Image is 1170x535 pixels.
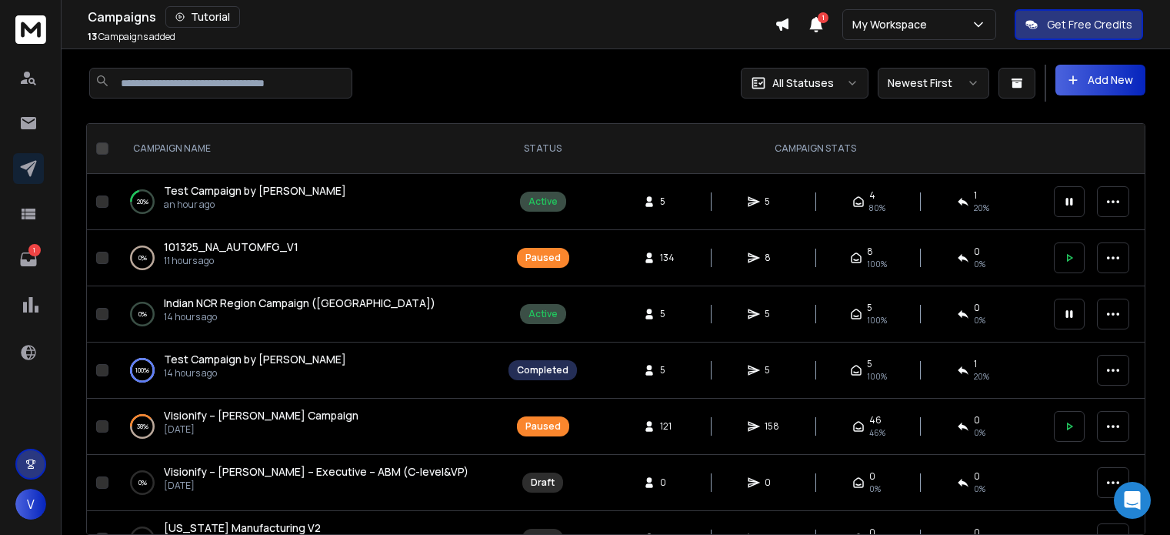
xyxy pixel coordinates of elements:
span: 8 [867,246,873,258]
div: Campaigns [88,6,775,28]
p: 38 % [137,419,148,434]
p: 100 % [135,363,149,378]
span: Visionify – [PERSON_NAME] – Executive – ABM (C-level&VP) [164,464,468,479]
button: Add New [1055,65,1145,95]
span: 5 [660,364,675,376]
a: 101325_NA_AUTOMFG_V1 [164,239,298,255]
a: Test Campaign by [PERSON_NAME] [164,183,346,199]
span: 5 [765,364,780,376]
span: 80 % [869,202,885,214]
span: 1 [974,358,977,370]
div: Open Intercom Messenger [1114,482,1151,519]
span: 0 [974,470,980,483]
p: 11 hours ago [164,255,298,267]
span: 0 [660,476,675,489]
span: 5 [660,196,675,208]
span: Indian NCR Region Campaign ([GEOGRAPHIC_DATA]) [164,296,435,310]
p: 14 hours ago [164,311,435,323]
span: 20 % [974,202,989,214]
span: 121 [660,420,675,433]
span: 0 [974,414,980,426]
span: 0 [974,302,980,314]
button: V [15,489,46,520]
p: 0 % [138,250,147,266]
span: 100 % [867,370,887,383]
td: 0%Visionify – [PERSON_NAME] – Executive – ABM (C-level&VP)[DATE] [115,455,499,511]
span: 134 [660,252,675,264]
span: 4 [869,189,875,202]
span: 0 % [974,426,985,439]
p: My Workspace [852,17,933,32]
span: 0% [869,483,881,495]
button: Newest First [878,68,989,99]
p: Get Free Credits [1047,17,1132,32]
a: Visionify – [PERSON_NAME] – Executive – ABM (C-level&VP) [164,464,468,480]
td: 38%Visionify – [PERSON_NAME] Campaign[DATE] [115,399,499,455]
div: Completed [517,364,568,376]
div: Paused [525,420,561,433]
a: 1 [13,244,44,275]
p: 0 % [138,306,147,322]
p: 0 % [138,475,147,490]
span: 5 [867,302,872,314]
div: Draft [531,476,555,489]
span: 0 % [974,258,985,270]
div: Active [528,196,558,208]
button: Tutorial [165,6,240,28]
span: 100 % [867,258,887,270]
p: an hour ago [164,199,346,211]
span: 0 [869,470,875,483]
span: 0 [765,476,780,489]
span: Test Campaign by [PERSON_NAME] [164,352,346,366]
p: 14 hours ago [164,367,346,380]
span: 100 % [867,314,887,326]
p: [DATE] [164,480,468,492]
span: 101325_NA_AUTOMFG_V1 [164,239,298,254]
a: Visionify – [PERSON_NAME] Campaign [164,408,358,423]
span: 20 % [974,370,989,383]
p: 20 % [137,194,148,209]
span: 5 [867,358,872,370]
p: 1 [28,244,41,256]
a: Indian NCR Region Campaign ([GEOGRAPHIC_DATA]) [164,296,435,311]
span: 0 % [974,314,985,326]
td: 100%Test Campaign by [PERSON_NAME]14 hours ago [115,343,499,399]
span: 5 [765,308,780,320]
span: 5 [765,196,780,208]
td: 0%Indian NCR Region Campaign ([GEOGRAPHIC_DATA])14 hours ago [115,286,499,343]
td: 20%Test Campaign by [PERSON_NAME]an hour ago [115,174,499,230]
span: 13 [88,30,97,43]
td: 0%101325_NA_AUTOMFG_V111 hours ago [115,230,499,286]
p: All Statuses [772,75,834,91]
span: Visionify – [PERSON_NAME] Campaign [164,408,358,423]
span: 0 [974,246,980,258]
span: 158 [765,420,780,433]
div: Active [528,308,558,320]
div: Paused [525,252,561,264]
th: CAMPAIGN NAME [115,124,499,174]
a: Test Campaign by [PERSON_NAME] [164,352,346,367]
span: 46 [869,414,882,426]
span: 1 [974,189,977,202]
th: STATUS [499,124,586,174]
span: 5 [660,308,675,320]
span: 1 [818,12,828,23]
p: [DATE] [164,423,358,436]
button: Get Free Credits [1015,9,1143,40]
span: 46 % [869,426,885,439]
p: Campaigns added [88,31,175,43]
th: CAMPAIGN STATS [586,124,1045,174]
span: [US_STATE] Manufacturing V2 [164,520,321,535]
span: 8 [765,252,780,264]
span: 0% [974,483,985,495]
